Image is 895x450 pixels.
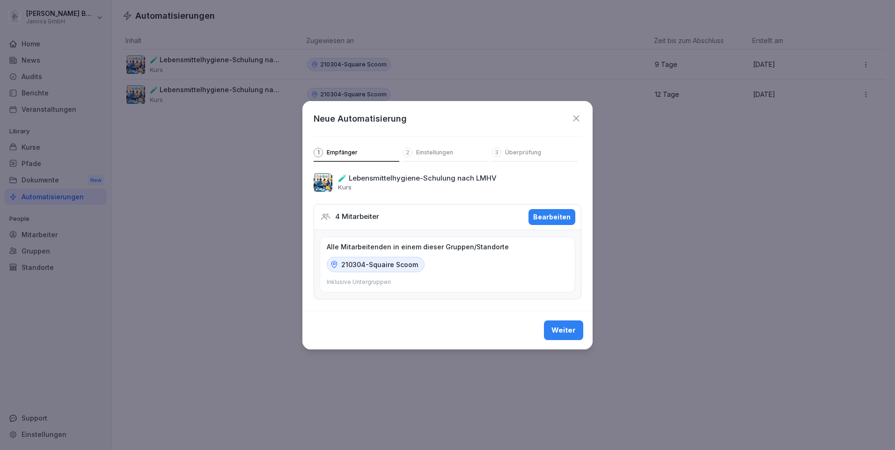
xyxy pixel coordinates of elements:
h1: Neue Automatisierung [314,112,407,125]
p: 210304-Squaire Scoom [341,260,418,269]
p: Alle Mitarbeitenden in einem dieser Gruppen/Standorte [327,243,509,251]
p: 🧪 Lebensmittelhygiene-Schulung nach LMHV [338,173,497,184]
div: 1 [314,148,323,157]
p: Empfänger [327,149,358,156]
div: 2 [403,148,412,157]
p: Inklusive Untergruppen [327,278,391,286]
p: Einstellungen [416,149,453,156]
button: Bearbeiten [528,209,575,225]
img: 🧪 Lebensmittelhygiene-Schulung nach LMHV [314,173,332,192]
p: 4 Mitarbeiter [335,211,379,222]
button: Weiter [544,320,583,340]
div: 3 [492,148,501,157]
div: Weiter [551,325,576,335]
p: Überprüfung [505,149,541,156]
p: Kurs [338,183,352,191]
div: Bearbeiten [533,212,571,222]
